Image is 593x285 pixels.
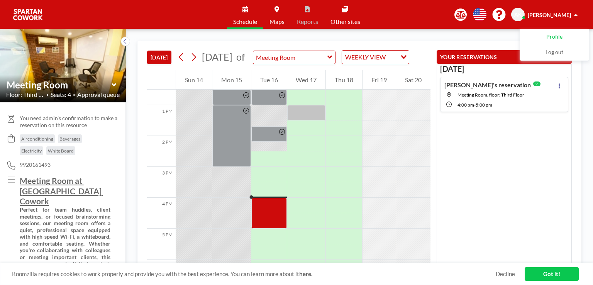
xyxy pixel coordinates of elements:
div: 4 PM [147,198,176,229]
div: Tue 16 [251,70,287,90]
a: Profile [520,29,589,45]
a: Decline [496,270,515,278]
input: Meeting Room [7,79,112,90]
span: Beverages [59,136,80,142]
img: organization-logo [12,7,43,22]
button: YOUR RESERVATIONS [437,50,572,64]
span: - [474,102,476,108]
span: of [236,51,245,63]
span: Roomzilla requires cookies to work properly and provide you with the best experience. You can lea... [12,270,496,278]
div: Fri 19 [363,70,396,90]
span: Other sites [330,19,360,25]
span: WEEKLY VIEW [344,52,387,62]
div: Mon 15 [212,70,251,90]
strong: Perfect for team huddles, client meetings, or focused brainstorming sessions, our meeting room of... [20,206,112,274]
div: Sat 20 [396,70,430,90]
span: Meeting Room, floor: Third Floor [457,92,524,98]
span: Electricity [21,148,42,154]
span: Profile [546,33,563,41]
span: • [46,92,49,97]
div: 12 PM [147,74,176,105]
span: Log out [546,49,563,56]
span: 4:00 PM [457,102,474,108]
div: Sun 14 [176,70,212,90]
span: 9920161493 [20,161,51,168]
div: Thu 18 [326,70,362,90]
span: Schedule [233,19,257,25]
h3: [DATE] [440,64,568,74]
span: [DATE] [202,51,232,63]
a: Log out [520,45,589,60]
u: Meeting Room at [GEOGRAPHIC_DATA] Cowork [20,176,103,206]
input: Meeting Room [253,51,327,64]
span: Approval queue [77,91,120,98]
div: Wed 17 [287,70,326,90]
span: Seats: 4 [51,91,71,98]
span: AK [514,11,522,18]
button: [DATE] [147,51,171,64]
span: White Board [48,148,74,154]
a: here. [299,270,312,277]
span: Maps [269,19,285,25]
span: Airconditioning [21,136,53,142]
div: Search for option [342,51,409,64]
span: [PERSON_NAME] [528,12,571,18]
div: 3 PM [147,167,176,198]
span: 5:00 PM [476,102,492,108]
input: Search for option [388,52,396,62]
div: 5 PM [147,229,176,260]
span: • [73,92,75,97]
span: Reports [297,19,318,25]
span: You need admin's confirmation to make a reservation on this resource [20,115,120,128]
span: Floor: Third Flo... [6,91,44,98]
a: Got it! [525,267,579,281]
div: 2 PM [147,136,176,167]
h4: [PERSON_NAME]'s reservation [444,81,531,89]
div: 1 PM [147,105,176,136]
